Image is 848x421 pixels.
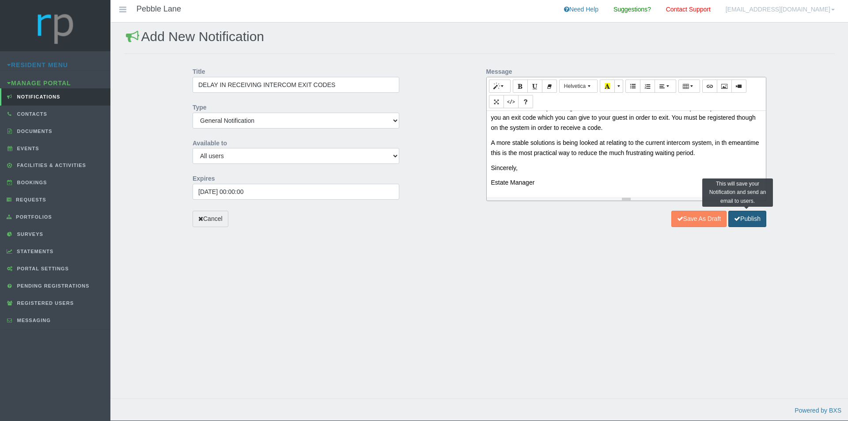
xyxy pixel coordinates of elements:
a: Resident Menu [7,61,68,68]
span: Portal Settings [15,266,69,271]
p: Sincerely, [491,163,762,173]
span: Contacts [15,111,47,117]
a: Powered by BXS [795,407,841,414]
button: Publish [728,211,766,227]
span: Requests [14,197,46,202]
span: Documents [15,129,53,134]
u: sending an sms to the intercom number with Tap1 [549,104,697,111]
button: Helvetica [559,80,598,93]
p: In order to minimize the waiting period, if you know that you are expecting a guest, best to requ... [491,93,762,133]
div: This will save your Notification and send an email to users. [702,178,773,207]
span: Helvetica [564,83,586,89]
span: Messaging [15,318,51,323]
span: Statements [15,249,53,254]
span: Registered Users [15,300,74,306]
span: Surveys [15,231,43,237]
button: Save As Draft [671,211,727,227]
span: Pending Registrations [15,283,90,288]
label: Message [486,64,512,77]
a: Cancel [193,211,228,227]
label: Available to [193,135,227,148]
span: Portfolios [14,214,52,220]
label: Expires [193,171,215,184]
label: Title [193,64,205,77]
span: Notifications [15,94,61,99]
h2: Add New Notification [124,29,835,44]
p: Estate Manager [491,178,762,188]
a: Manage Portal [7,80,71,87]
h4: Pebble Lane [136,5,181,14]
label: Type [193,99,207,113]
p: A more stable solutions is being looked at relating to the current intercom system, in th emeanti... [491,138,762,158]
span: Events [15,146,39,151]
span: Bookings [15,180,47,185]
span: Facilities & Activities [15,163,86,168]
